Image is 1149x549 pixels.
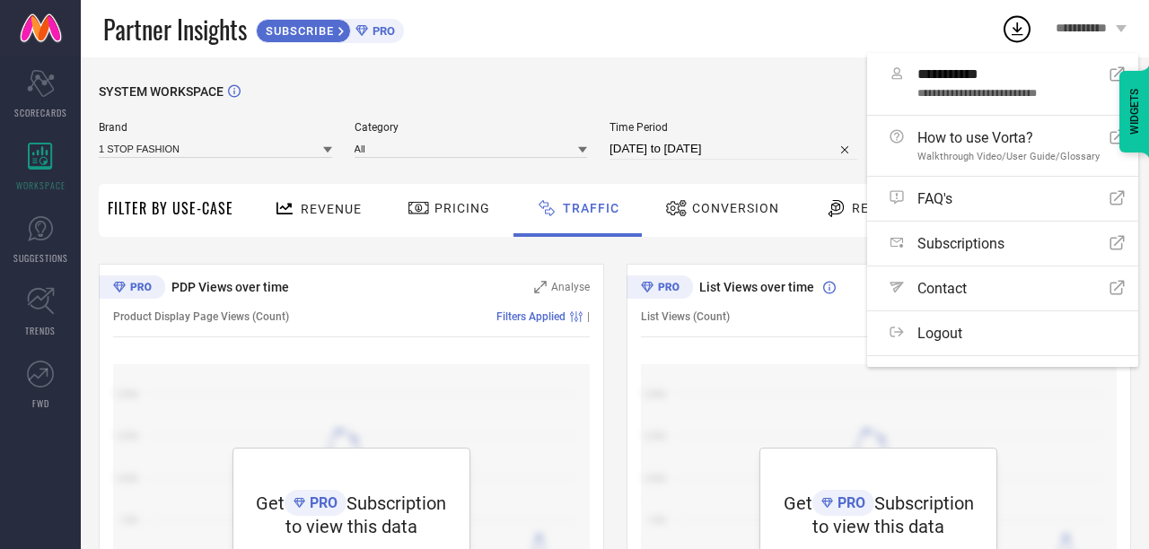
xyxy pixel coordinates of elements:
span: Returns [852,201,913,215]
span: FAQ's [917,190,952,207]
span: Brand [99,121,332,134]
span: Contact [917,280,967,297]
span: WORKSPACE [16,179,66,192]
span: PRO [833,494,865,511]
input: Select time period [610,138,857,160]
span: List Views over time [699,280,814,294]
a: Subscriptions [867,222,1138,266]
div: Premium [627,275,693,302]
span: Get [256,492,285,514]
span: Partner Insights [103,11,247,48]
span: List Views (Count) [641,310,730,323]
span: Conversion [692,201,779,215]
a: FAQ's [867,177,1138,221]
span: How to use Vorta? [917,129,1100,146]
div: Premium [99,275,165,302]
span: to view this data [285,516,417,537]
span: Subscription [346,492,446,514]
span: Pricing [434,201,490,215]
span: to view this data [812,516,944,537]
span: PRO [368,24,395,38]
a: SUBSCRIBEPRO [256,14,404,43]
span: Category [355,121,588,134]
div: Open download list [1001,13,1033,45]
span: Filter By Use-Case [108,197,233,219]
span: Filters Applied [496,310,566,323]
span: Logout [917,325,962,342]
span: Get [784,492,812,514]
span: FWD [32,396,49,410]
span: Analyse [551,281,590,293]
span: SYSTEM WORKSPACE [99,84,224,99]
span: Subscription [874,492,974,514]
a: How to use Vorta?Walkthrough Video/User Guide/Glossary [867,116,1138,176]
span: Time Period [610,121,857,134]
span: SUGGESTIONS [13,251,68,265]
a: Contact [867,266,1138,310]
span: SCORECARDS [14,106,67,119]
svg: Zoom [534,281,547,293]
span: Product Display Page Views (Count) [113,310,289,323]
span: Subscriptions [917,235,1004,252]
span: Traffic [563,201,619,215]
span: Walkthrough Video/User Guide/Glossary [917,151,1100,162]
span: PDP Views over time [171,280,289,294]
span: SUBSCRIBE [257,24,338,38]
span: Revenue [301,202,362,216]
span: TRENDS [25,324,56,337]
span: | [587,310,590,323]
span: PRO [305,494,338,511]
